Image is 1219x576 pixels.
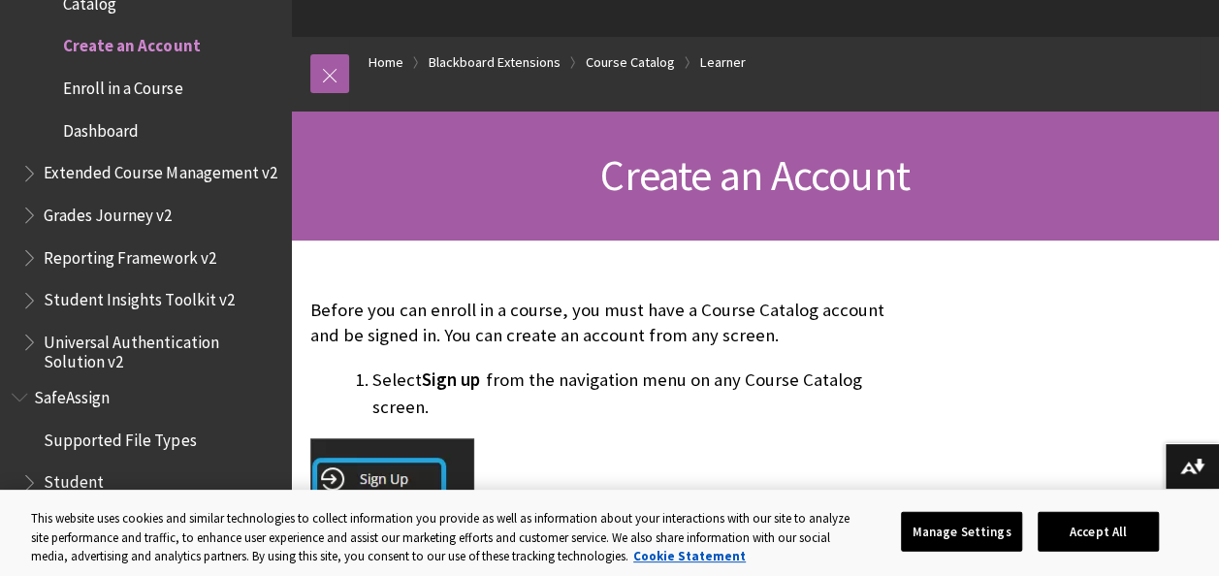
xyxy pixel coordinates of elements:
[901,511,1022,552] button: Manage Settings
[429,50,561,75] a: Blackboard Extensions
[44,424,196,450] span: Supported File Types
[63,30,200,56] span: Create an Account
[700,50,746,75] a: Learner
[310,298,913,348] p: Before you can enroll in a course, you must have a Course Catalog account and be signed in. You c...
[44,284,234,310] span: Student Insights Toolkit v2
[63,72,182,98] span: Enroll in a Course
[422,368,480,391] span: Sign up
[44,241,215,268] span: Reporting Framework v2
[34,381,110,407] span: SafeAssign
[44,157,276,183] span: Extended Course Management v2
[369,50,403,75] a: Home
[1038,511,1159,552] button: Accept All
[372,367,913,421] li: Select from the navigation menu on any Course Catalog screen.
[31,509,853,566] div: This website uses cookies and similar technologies to collect information you provide as well as ...
[586,50,675,75] a: Course Catalog
[44,199,172,225] span: Grades Journey v2
[63,114,139,141] span: Dashboard
[44,466,104,493] span: Student
[44,326,277,371] span: Universal Authentication Solution v2
[600,148,909,202] span: Create an Account
[633,548,746,564] a: More information about your privacy, opens in a new tab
